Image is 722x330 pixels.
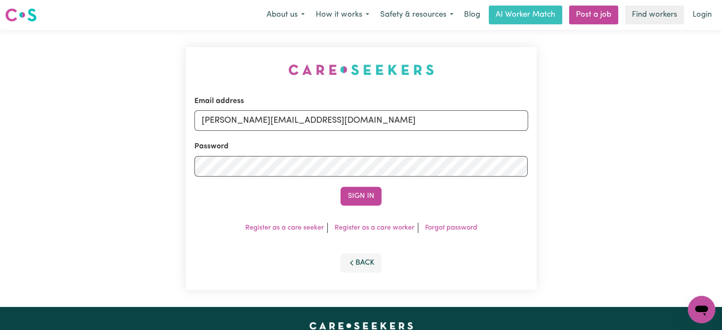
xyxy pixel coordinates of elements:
[489,6,562,24] a: AI Worker Match
[375,6,459,24] button: Safety & resources
[245,224,324,231] a: Register as a care seeker
[459,6,485,24] a: Blog
[194,96,244,107] label: Email address
[625,6,684,24] a: Find workers
[309,322,413,329] a: Careseekers home page
[5,5,37,25] a: Careseekers logo
[335,224,414,231] a: Register as a care worker
[310,6,375,24] button: How it works
[340,253,382,272] button: Back
[5,7,37,23] img: Careseekers logo
[261,6,310,24] button: About us
[194,141,229,152] label: Password
[687,6,717,24] a: Login
[194,110,528,131] input: Email address
[688,296,715,323] iframe: Button to launch messaging window
[340,187,382,206] button: Sign In
[569,6,618,24] a: Post a job
[425,224,477,231] a: Forgot password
